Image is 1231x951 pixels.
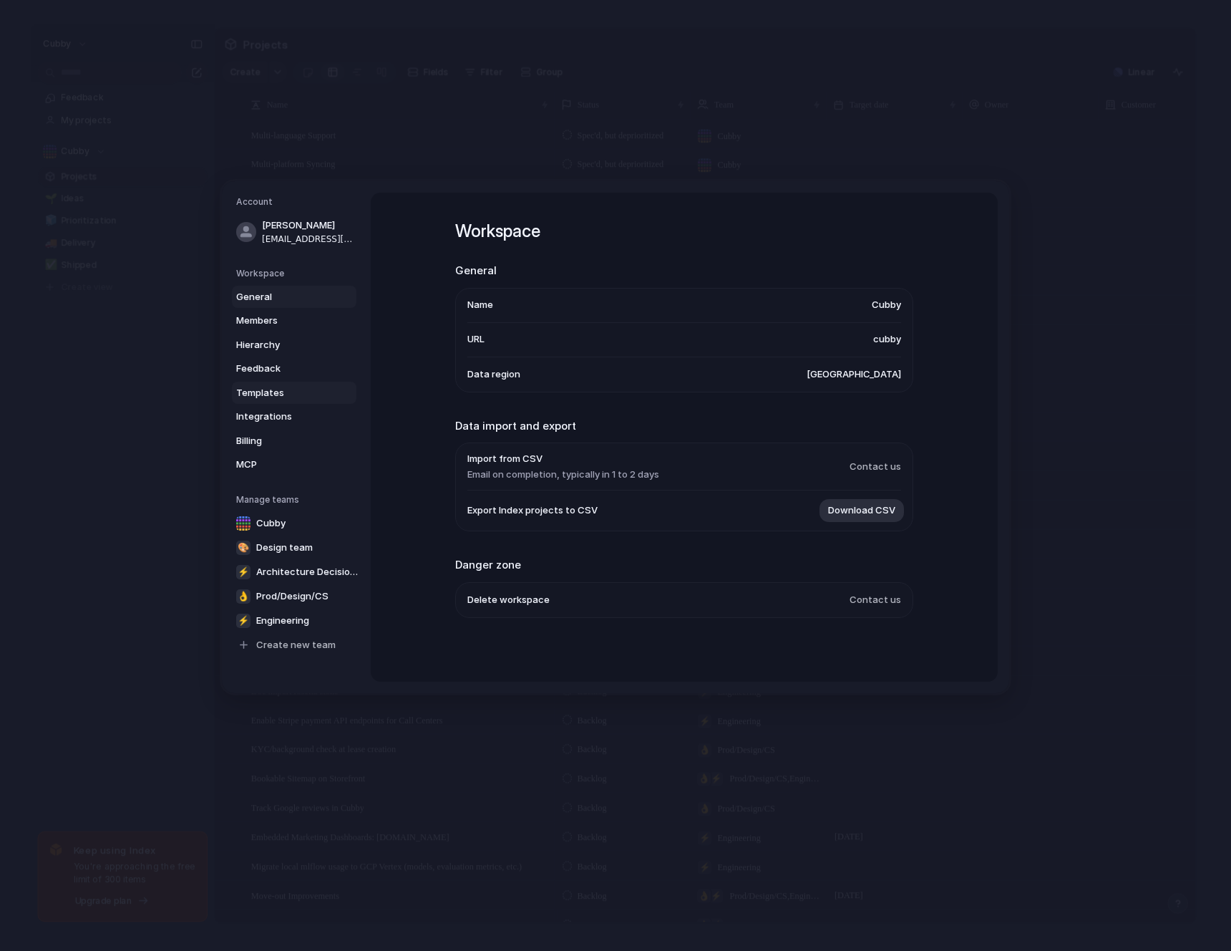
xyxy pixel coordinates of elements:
[236,267,356,280] h5: Workspace
[232,382,356,405] a: Templates
[807,367,901,382] span: [GEOGRAPHIC_DATA]
[232,286,356,309] a: General
[236,541,250,555] div: 🎨
[232,214,356,250] a: [PERSON_NAME][EMAIL_ADDRESS][DOMAIN_NAME]
[236,458,328,472] span: MCP
[236,410,328,424] span: Integrations
[236,314,328,328] span: Members
[467,367,520,382] span: Data region
[232,512,364,535] a: Cubby
[262,218,354,233] span: [PERSON_NAME]
[232,634,364,657] a: Create new team
[232,585,364,608] a: 👌Prod/Design/CS
[256,565,359,579] span: Architecture Decision Records
[455,218,913,244] h1: Workspace
[232,430,356,453] a: Billing
[467,299,493,313] span: Name
[256,516,286,531] span: Cubby
[455,263,913,279] h2: General
[232,536,364,559] a: 🎨Design team
[256,638,336,652] span: Create new team
[819,499,904,522] button: Download CSV
[873,333,901,347] span: cubby
[236,362,328,376] span: Feedback
[232,561,364,584] a: ⚡Architecture Decision Records
[256,589,329,604] span: Prod/Design/CS
[467,593,550,607] span: Delete workspace
[236,195,356,208] h5: Account
[232,357,356,380] a: Feedback
[467,452,659,466] span: Import from CSV
[232,609,364,632] a: ⚡Engineering
[236,338,328,352] span: Hierarchy
[232,309,356,332] a: Members
[236,386,328,400] span: Templates
[467,504,598,518] span: Export Index projects to CSV
[232,405,356,428] a: Integrations
[232,453,356,476] a: MCP
[236,434,328,448] span: Billing
[455,557,913,574] h2: Danger zone
[236,290,328,304] span: General
[455,418,913,435] h2: Data import and export
[236,614,250,628] div: ⚡
[256,541,313,555] span: Design team
[232,334,356,357] a: Hierarchy
[850,460,901,474] span: Contact us
[236,565,250,579] div: ⚡
[467,333,485,347] span: URL
[262,233,354,246] span: [EMAIL_ADDRESS][DOMAIN_NAME]
[872,299,901,313] span: Cubby
[256,614,309,628] span: Engineering
[828,504,895,518] span: Download CSV
[236,589,250,604] div: 👌
[850,593,901,607] span: Contact us
[467,468,659,482] span: Email on completion, typically in 1 to 2 days
[236,493,356,506] h5: Manage teams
